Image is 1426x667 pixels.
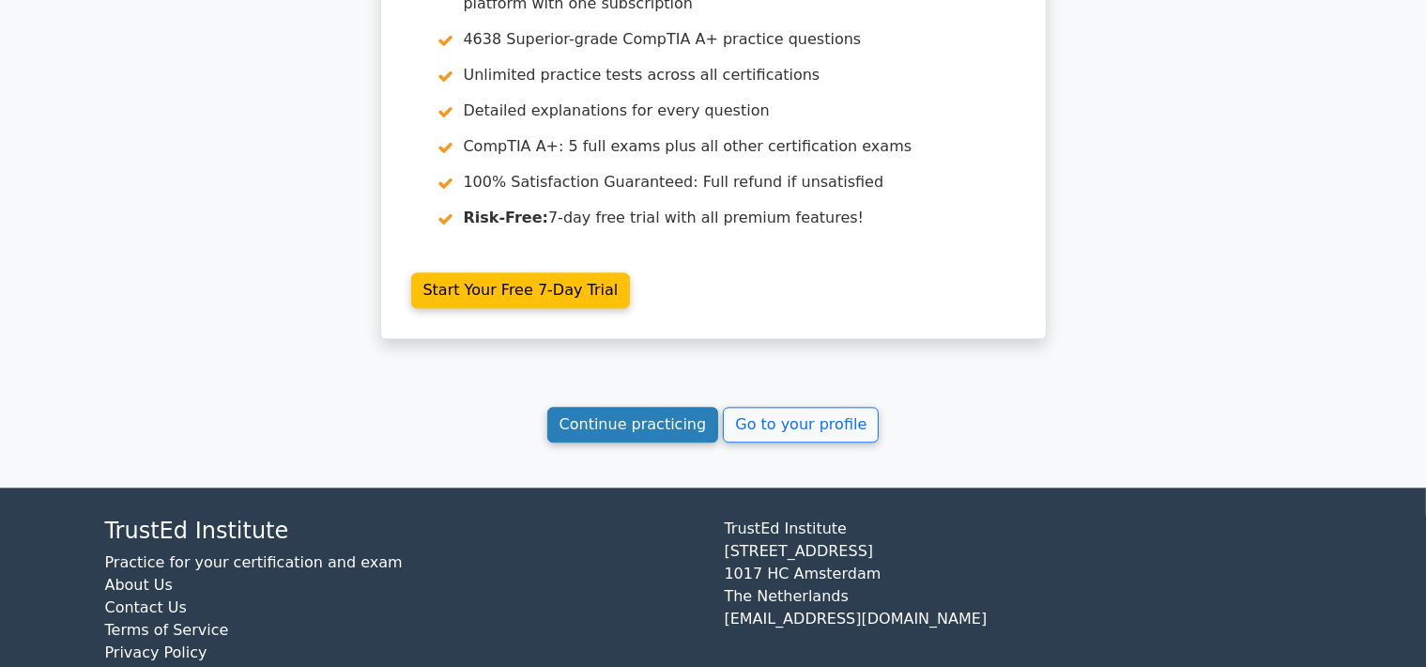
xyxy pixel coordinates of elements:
h4: TrustEd Institute [105,518,702,545]
a: About Us [105,576,173,594]
a: Terms of Service [105,621,229,639]
a: Start Your Free 7-Day Trial [411,272,631,308]
a: Practice for your certification and exam [105,553,403,571]
a: Continue practicing [547,407,719,442]
a: Go to your profile [723,407,879,442]
a: Privacy Policy [105,644,207,661]
a: Contact Us [105,598,187,616]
